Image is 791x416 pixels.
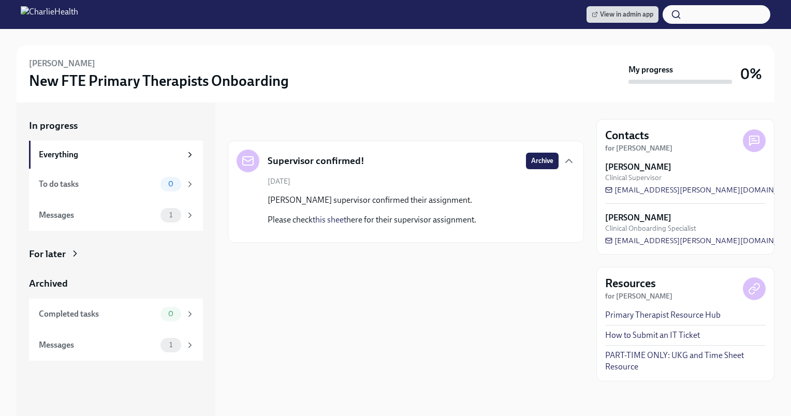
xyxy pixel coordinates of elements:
a: Everything [29,141,203,169]
strong: [PERSON_NAME] [605,161,671,173]
div: In progress [228,119,276,132]
a: Archived [29,277,203,290]
strong: My progress [628,64,673,76]
h4: Contacts [605,128,649,143]
a: Completed tasks0 [29,299,203,330]
h5: Supervisor confirmed! [268,154,364,168]
a: In progress [29,119,203,132]
a: View in admin app [587,6,658,23]
div: Messages [39,339,156,351]
div: Messages [39,210,156,221]
button: Archive [526,153,559,169]
a: How to Submit an IT Ticket [605,330,700,341]
p: [PERSON_NAME] supervisor confirmed their assignment. [268,195,476,206]
strong: for [PERSON_NAME] [605,144,672,153]
a: this sheet [313,215,346,225]
span: [DATE] [268,176,290,186]
strong: for [PERSON_NAME] [605,292,672,301]
a: To do tasks0 [29,169,203,200]
span: 0 [162,180,180,188]
h4: Resources [605,276,656,291]
div: For later [29,247,66,261]
img: CharlieHealth [21,6,78,23]
a: Primary Therapist Resource Hub [605,309,721,321]
span: Clinical Supervisor [605,173,662,183]
p: Please check here for their supervisor assignment. [268,214,476,226]
a: Messages1 [29,200,203,231]
strong: [PERSON_NAME] [605,212,671,224]
h6: [PERSON_NAME] [29,58,95,69]
a: Messages1 [29,330,203,361]
div: Everything [39,149,181,160]
div: To do tasks [39,179,156,190]
a: For later [29,247,203,261]
span: 1 [163,341,179,349]
span: Archive [531,156,553,166]
span: Clinical Onboarding Specialist [605,224,696,233]
div: Completed tasks [39,308,156,320]
span: View in admin app [592,9,653,20]
h3: 0% [740,65,762,83]
span: 1 [163,211,179,219]
h3: New FTE Primary Therapists Onboarding [29,71,289,90]
span: 0 [162,310,180,318]
a: PART-TIME ONLY: UKG and Time Sheet Resource [605,350,766,373]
